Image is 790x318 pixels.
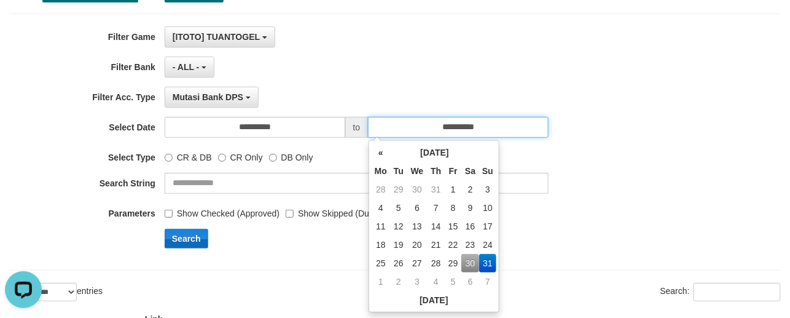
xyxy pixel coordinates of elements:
[390,199,407,217] td: 5
[461,236,479,254] td: 23
[390,217,407,236] td: 12
[165,210,173,218] input: Show Checked (Approved)
[445,272,461,291] td: 5
[407,272,428,291] td: 3
[427,180,445,199] td: 31
[407,162,428,180] th: We
[660,283,781,301] label: Search:
[173,62,200,72] span: - ALL -
[479,272,496,291] td: 7
[445,236,461,254] td: 22
[372,236,390,254] td: 18
[165,26,275,47] button: [ITOTO] TUANTOGEL
[479,217,496,236] td: 17
[165,203,280,220] label: Show Checked (Approved)
[694,283,781,301] input: Search:
[407,217,428,236] td: 13
[479,254,496,272] td: 31
[445,254,461,272] td: 29
[407,180,428,199] td: 30
[479,236,496,254] td: 24
[427,272,445,291] td: 4
[390,254,407,272] td: 26
[218,147,263,164] label: CR Only
[461,272,479,291] td: 6
[479,180,496,199] td: 3
[427,217,445,236] td: 14
[5,5,42,42] button: Open LiveChat chat widget
[445,217,461,236] td: 15
[372,199,390,217] td: 4
[427,199,445,217] td: 7
[165,57,214,78] button: - ALL -
[372,254,390,272] td: 25
[427,236,445,254] td: 21
[461,162,479,180] th: Sa
[269,154,277,162] input: DB Only
[461,199,479,217] td: 9
[445,162,461,180] th: Fr
[390,236,407,254] td: 19
[407,254,428,272] td: 27
[479,162,496,180] th: Su
[173,32,260,42] span: [ITOTO] TUANTOGEL
[407,199,428,217] td: 6
[372,272,390,291] td: 1
[445,180,461,199] td: 1
[269,147,313,164] label: DB Only
[427,162,445,180] th: Th
[427,254,445,272] td: 28
[165,229,208,248] button: Search
[372,143,390,162] th: «
[372,180,390,199] td: 28
[31,283,77,301] select: Showentries
[165,154,173,162] input: CR & DB
[461,217,479,236] td: 16
[9,283,103,301] label: Show entries
[407,236,428,254] td: 20
[372,217,390,236] td: 11
[461,254,479,272] td: 30
[445,199,461,217] td: 8
[286,203,397,220] label: Show Skipped (Duplicate)
[479,199,496,217] td: 10
[165,147,212,164] label: CR & DB
[372,162,390,180] th: Mo
[286,210,294,218] input: Show Skipped (Duplicate)
[372,291,496,309] th: [DATE]
[345,117,369,138] span: to
[390,162,407,180] th: Tu
[218,154,226,162] input: CR Only
[461,180,479,199] td: 2
[390,180,407,199] td: 29
[390,143,479,162] th: [DATE]
[390,272,407,291] td: 2
[165,87,259,108] button: Mutasi Bank DPS
[173,92,243,102] span: Mutasi Bank DPS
